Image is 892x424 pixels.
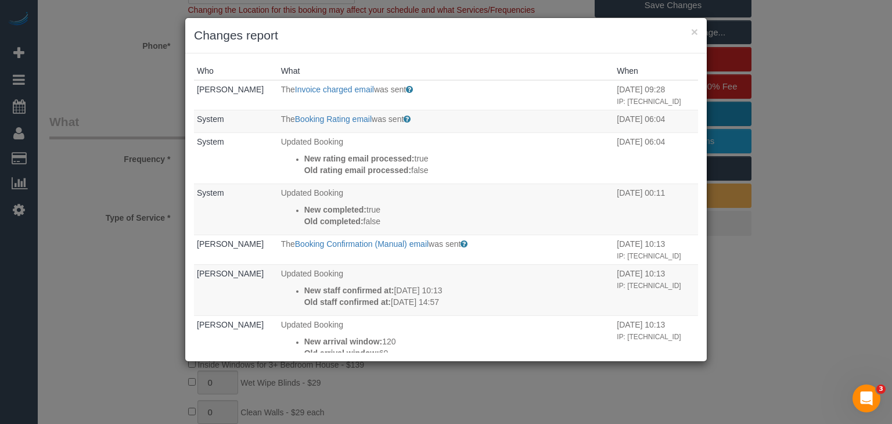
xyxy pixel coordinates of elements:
[304,153,612,164] p: true
[304,348,379,358] strong: Old arrival window:
[304,337,383,346] strong: New arrival window:
[614,133,698,184] td: When
[194,62,278,80] th: Who
[197,269,264,278] a: [PERSON_NAME]
[278,133,614,184] td: What
[304,215,612,227] p: false
[853,385,880,412] iframe: Intercom live chat
[304,205,366,214] strong: New completed:
[304,285,612,296] p: [DATE] 10:13
[278,80,614,110] td: What
[374,85,406,94] span: was sent
[278,235,614,265] td: What
[281,114,295,124] span: The
[304,286,394,295] strong: New staff confirmed at:
[281,85,295,94] span: The
[278,184,614,235] td: What
[197,114,224,124] a: System
[617,333,681,341] small: IP: [TECHNICAL_ID]
[194,265,278,316] td: Who
[281,239,295,249] span: The
[617,252,681,260] small: IP: [TECHNICAL_ID]
[194,133,278,184] td: Who
[185,18,707,361] sui-modal: Changes report
[429,239,461,249] span: was sent
[197,320,264,329] a: [PERSON_NAME]
[197,137,224,146] a: System
[304,164,612,176] p: false
[194,316,278,367] td: Who
[304,296,612,308] p: [DATE] 14:57
[281,188,343,197] span: Updated Booking
[304,297,391,307] strong: Old staff confirmed at:
[197,85,264,94] a: [PERSON_NAME]
[614,235,698,265] td: When
[197,239,264,249] a: [PERSON_NAME]
[281,320,343,329] span: Updated Booking
[876,385,886,394] span: 3
[194,80,278,110] td: Who
[295,85,374,94] a: Invoice charged email
[278,110,614,133] td: What
[194,27,698,44] h3: Changes report
[304,217,364,226] strong: Old completed:
[617,98,681,106] small: IP: [TECHNICAL_ID]
[614,62,698,80] th: When
[194,110,278,133] td: Who
[614,110,698,133] td: When
[295,239,429,249] a: Booking Confirmation (Manual) email
[617,282,681,290] small: IP: [TECHNICAL_ID]
[614,316,698,367] td: When
[197,188,224,197] a: System
[295,114,372,124] a: Booking Rating email
[194,235,278,265] td: Who
[614,80,698,110] td: When
[304,336,612,347] p: 120
[614,184,698,235] td: When
[281,137,343,146] span: Updated Booking
[304,154,415,163] strong: New rating email processed:
[372,114,404,124] span: was sent
[278,62,614,80] th: What
[304,204,612,215] p: true
[278,316,614,367] td: What
[304,166,411,175] strong: Old rating email processed:
[691,26,698,38] button: ×
[278,265,614,316] td: What
[281,269,343,278] span: Updated Booking
[304,347,612,359] p: 60
[614,265,698,316] td: When
[194,184,278,235] td: Who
